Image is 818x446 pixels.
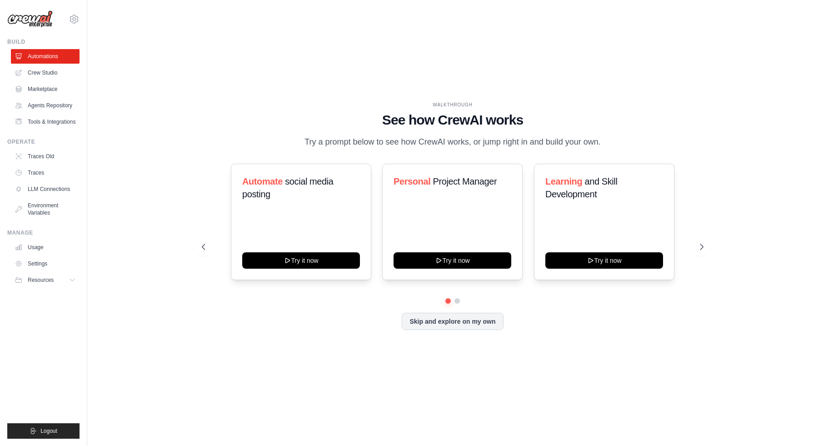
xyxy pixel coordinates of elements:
img: Logo [7,10,53,28]
span: social media posting [242,176,334,199]
a: LLM Connections [11,182,80,196]
button: Try it now [545,252,663,269]
a: Automations [11,49,80,64]
div: Manage [7,229,80,236]
a: Tools & Integrations [11,115,80,129]
span: and Skill Development [545,176,617,199]
a: Traces Old [11,149,80,164]
a: Traces [11,165,80,180]
a: Crew Studio [11,65,80,80]
button: Resources [11,273,80,287]
button: Try it now [242,252,360,269]
a: Usage [11,240,80,255]
span: Logout [40,427,57,435]
a: Environment Variables [11,198,80,220]
button: Logout [7,423,80,439]
span: Resources [28,276,54,284]
p: Try a prompt below to see how CrewAI works, or jump right in and build your own. [300,135,605,149]
span: Personal [394,176,430,186]
h1: See how CrewAI works [202,112,703,128]
div: WALKTHROUGH [202,101,703,108]
button: Try it now [394,252,511,269]
a: Agents Repository [11,98,80,113]
span: Automate [242,176,283,186]
a: Marketplace [11,82,80,96]
span: Learning [545,176,582,186]
span: Project Manager [433,176,497,186]
div: Build [7,38,80,45]
div: Operate [7,138,80,145]
button: Skip and explore on my own [402,313,503,330]
a: Settings [11,256,80,271]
